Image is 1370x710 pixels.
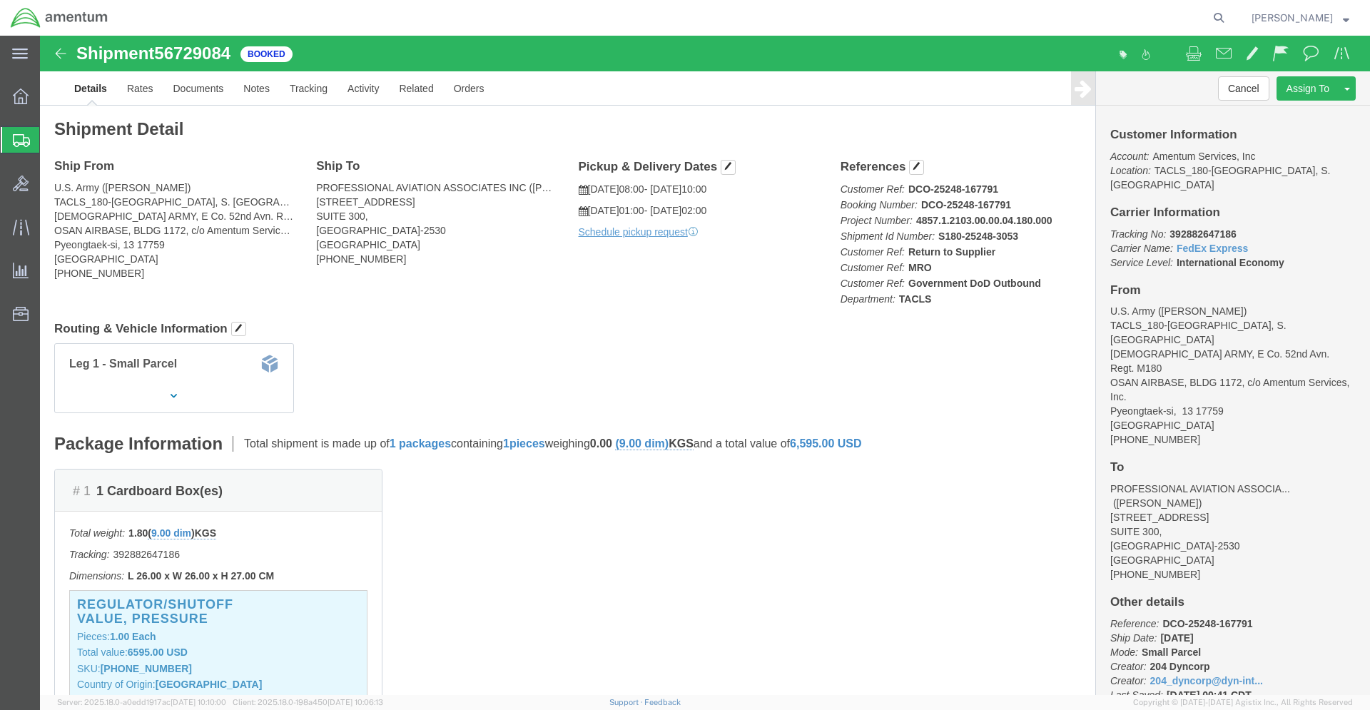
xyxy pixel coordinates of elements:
[328,698,383,706] span: [DATE] 10:06:13
[1251,9,1350,26] button: [PERSON_NAME]
[1252,10,1333,26] span: Andrew Shanks
[57,698,226,706] span: Server: 2025.18.0-a0edd1917ac
[233,698,383,706] span: Client: 2025.18.0-198a450
[40,36,1370,695] iframe: FS Legacy Container
[1133,696,1353,709] span: Copyright © [DATE]-[DATE] Agistix Inc., All Rights Reserved
[644,698,681,706] a: Feedback
[609,698,645,706] a: Support
[10,7,108,29] img: logo
[171,698,226,706] span: [DATE] 10:10:00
